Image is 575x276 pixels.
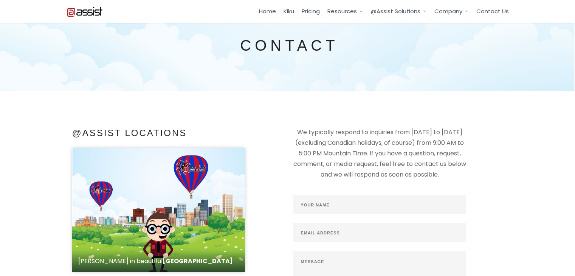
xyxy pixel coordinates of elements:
[72,36,507,54] h2: Contact
[163,257,233,265] strong: [GEOGRAPHIC_DATA]
[293,195,467,214] input: Your Name
[72,127,246,139] h4: @Assist Locations
[476,7,509,16] a: Contact Us
[434,7,462,16] span: Company
[302,7,320,16] a: Pricing
[293,127,467,180] p: We typically respond to inquiries from [DATE] to [DATE] (excluding Canadian holidays, of course) ...
[78,257,239,266] p: [PERSON_NAME] in beautiful
[284,7,294,16] a: Kiku
[72,148,245,272] img: Head Office
[259,7,276,16] a: Home
[371,7,420,16] span: @Assist Solutions
[67,6,103,17] img: Atassist Logo
[293,223,467,242] input: Email Address
[327,7,357,16] span: Resources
